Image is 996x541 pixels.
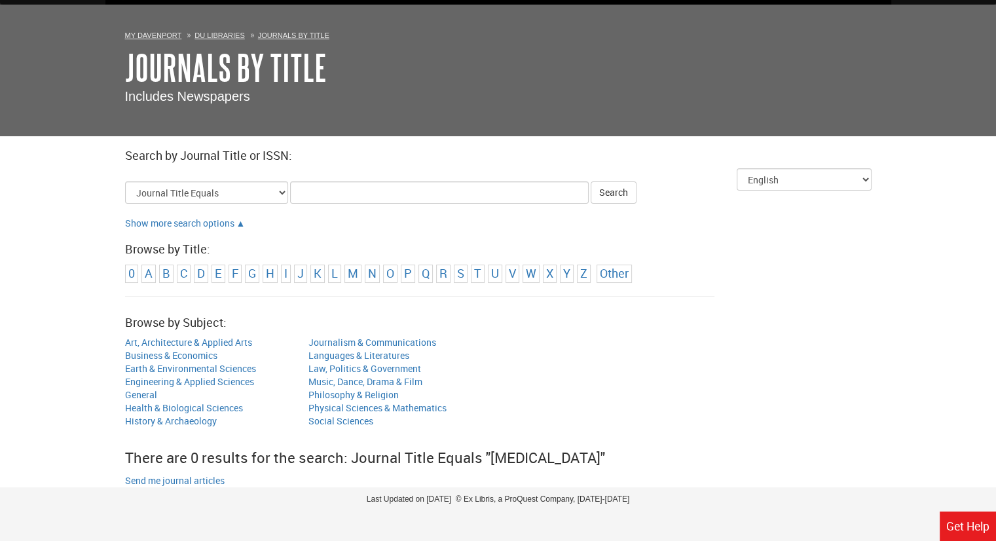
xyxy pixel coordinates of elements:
a: Browse by B [162,265,170,281]
li: Browse by letter [506,265,519,283]
a: General [125,388,157,401]
a: Browse by R [439,265,447,281]
a: Get Help [940,512,996,541]
button: Search [591,181,636,204]
a: Engineering & Applied Sciences [125,375,254,388]
a: Browse by K [314,265,322,281]
a: Browse by 0 [128,265,135,281]
li: Browse by letter [436,265,451,283]
li: Browse by letter [245,265,259,283]
li: Browse by letter [488,265,502,283]
a: Browse by U [491,265,499,281]
a: Browse by H [266,265,274,281]
li: Browse by letter [263,265,278,283]
a: Journals By Title [125,47,327,88]
a: My Davenport [125,31,182,39]
li: Browse by letter [543,265,557,283]
p: Includes Newspapers [125,87,872,106]
h2: Search by Journal Title or ISSN: [125,149,872,162]
li: Browse by letter [523,265,540,283]
a: Physical Sciences & Mathematics [308,401,447,414]
a: Browse by C [180,265,187,281]
a: Browse by E [215,265,222,281]
a: Browse by Q [422,265,430,281]
li: Browse by letter [125,265,138,283]
a: Health & Biological Sciences [125,401,243,414]
a: Browse by F [232,265,238,281]
a: History & Archaeology [125,415,217,427]
a: Business & Economics [125,349,217,362]
a: Browse by M [348,265,358,281]
a: Browse by I [284,265,287,281]
li: Browse by letter [310,265,325,283]
li: Browse by letter [471,265,485,283]
li: Browse by letter [159,265,174,283]
a: Music, Dance, Drama & Film [308,375,422,388]
a: Browse by N [368,265,377,281]
a: Browse by Z [580,265,587,281]
h2: Browse by Subject: [125,316,872,329]
a: Browse by W [526,265,536,281]
li: Browse by letter [212,265,225,283]
a: Browse by other [600,265,629,281]
a: Browse by J [297,265,304,281]
li: Browse by letter [177,265,191,283]
a: Browse by P [404,265,412,281]
li: Browse by letter [454,265,468,283]
a: Art, Architecture & Applied Arts [125,336,252,348]
li: Browse by letter [383,265,397,283]
li: Browse by letter [194,265,208,283]
li: Browse by letter [365,265,380,283]
a: Languages & Literatures [308,349,409,362]
li: Browse by letter [418,265,433,283]
a: Send me journal articles [125,474,225,487]
a: Journals By Title [258,31,329,39]
li: Browse by letter [229,265,242,283]
ol: Breadcrumbs [125,28,872,41]
li: Browse by letter [281,265,291,283]
a: Journalism & Communications [308,336,436,348]
a: DU Libraries [194,31,244,39]
a: Browse by X [546,265,553,281]
div: There are 0 results for the search: Journal Title Equals "[MEDICAL_DATA]" [125,441,872,474]
li: Browse by letter [344,265,361,283]
a: Social Sciences [308,415,373,427]
a: Browse by S [457,265,464,281]
li: Browse by letter [294,265,307,283]
a: Browse by G [248,265,256,281]
a: Browse by Y [563,265,570,281]
a: Show more search options [125,217,234,229]
li: Browse by letter [560,265,574,283]
a: Browse by L [331,265,338,281]
a: Law, Politics & Government [308,362,421,375]
a: Browse by T [474,265,481,281]
li: Browse by letter [577,265,591,283]
a: Philosophy & Religion [308,388,399,401]
a: Show more search options [236,217,246,229]
a: Browse by V [509,265,516,281]
a: Earth & Environmental Sciences [125,362,256,375]
li: Browse by letter [328,265,341,283]
a: Browse by A [145,265,153,281]
a: Browse by O [386,265,394,281]
li: Browse by letter [141,265,156,283]
li: Browse by letter [401,265,415,283]
h2: Browse by Title: [125,243,872,256]
a: Browse by D [197,265,205,281]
